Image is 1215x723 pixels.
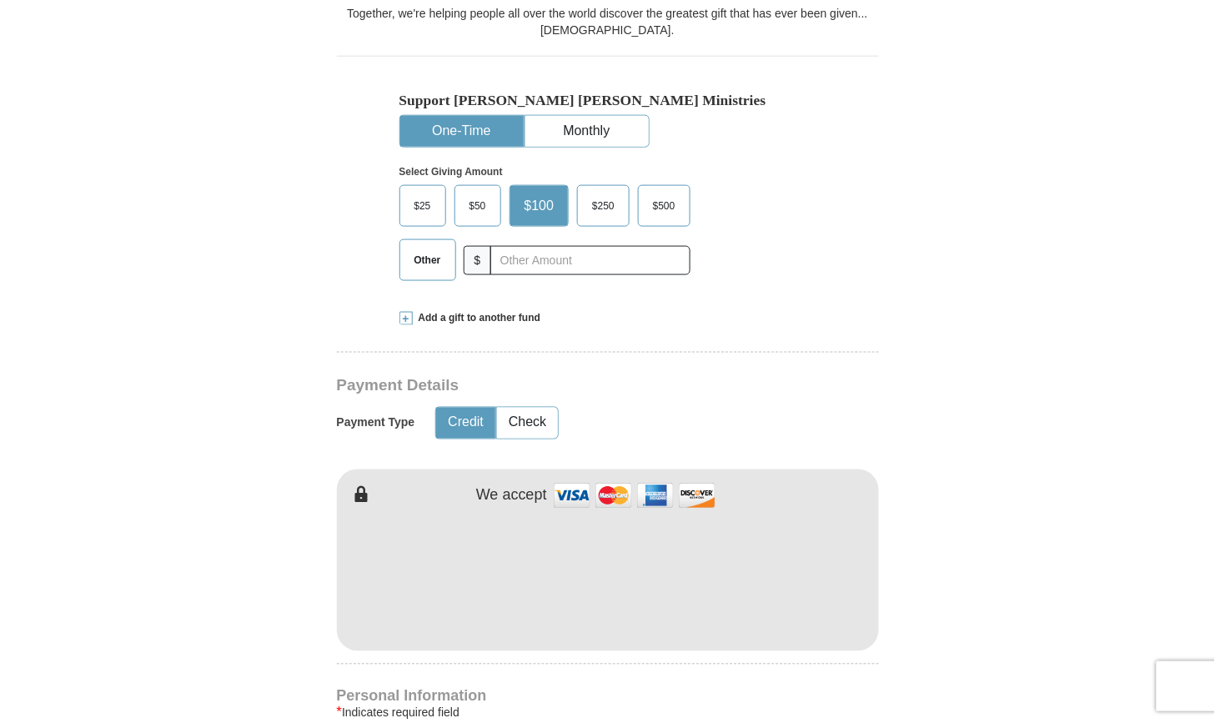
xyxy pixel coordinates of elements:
[337,377,762,396] h3: Payment Details
[337,703,879,723] div: Indicates required field
[399,92,816,109] h5: Support [PERSON_NAME] [PERSON_NAME] Ministries
[525,116,649,147] button: Monthly
[645,193,684,218] span: $500
[406,248,449,273] span: Other
[551,478,718,514] img: credit cards accepted
[464,246,492,275] span: $
[413,311,541,325] span: Add a gift to another fund
[490,246,690,275] input: Other Amount
[461,193,495,218] span: $50
[337,416,415,430] h5: Payment Type
[406,193,439,218] span: $25
[400,116,524,147] button: One-Time
[399,166,503,178] strong: Select Giving Amount
[516,193,563,218] span: $100
[476,487,547,505] h4: We accept
[436,408,495,439] button: Credit
[337,5,879,38] div: Together, we're helping people all over the world discover the greatest gift that has ever been g...
[497,408,558,439] button: Check
[337,690,879,703] h4: Personal Information
[584,193,623,218] span: $250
